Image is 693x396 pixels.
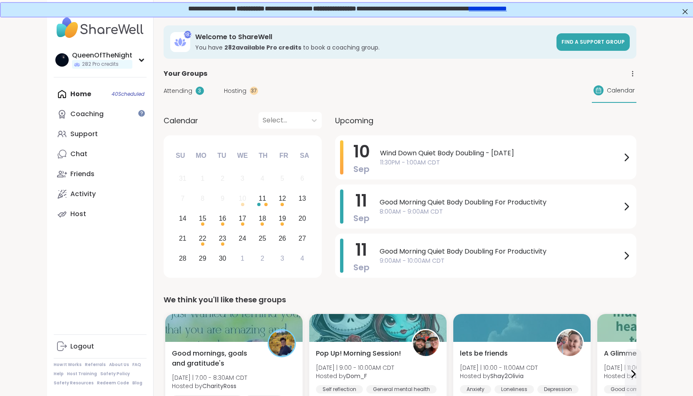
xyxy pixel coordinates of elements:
div: Choose Thursday, September 25th, 2025 [253,229,271,247]
div: 3 [196,87,204,95]
div: Mo [192,147,210,165]
span: Pop Up! Morning Session! [316,349,401,359]
a: Friends [54,164,147,184]
div: Activity [70,189,96,199]
span: 11 [355,238,367,262]
div: 12 [278,193,286,204]
div: Choose Sunday, September 28th, 2025 [174,249,192,267]
div: 6 [301,173,304,184]
div: Fr [275,147,293,165]
div: 24 [239,233,246,244]
img: QueenOfTheNight [55,53,69,67]
a: Chat [54,144,147,164]
div: Choose Saturday, September 27th, 2025 [293,229,311,247]
b: Dom_F [346,372,367,380]
div: Good company [604,385,658,394]
iframe: Spotlight [138,110,145,117]
div: 7 [181,193,184,204]
div: Choose Tuesday, September 30th, 2025 [214,249,231,267]
a: Host Training [67,371,97,377]
div: Sa [295,147,313,165]
div: 3 [241,173,244,184]
div: month 2025-09 [173,169,312,268]
span: Sep [353,212,370,224]
img: Dom_F [413,330,439,356]
span: Hosted by [316,372,394,380]
div: Not available Wednesday, September 3rd, 2025 [233,170,251,188]
span: [DATE] | 7:00 - 8:30AM CDT [172,374,247,382]
div: 5 [281,173,284,184]
div: 15 [199,213,206,224]
div: Choose Tuesday, September 23rd, 2025 [214,229,231,247]
div: 4 [261,173,264,184]
div: Choose Wednesday, September 17th, 2025 [233,210,251,228]
div: We think you'll like these groups [164,294,636,306]
div: Not available Friday, September 5th, 2025 [273,170,291,188]
span: 8:00AM - 9:00AM CDT [380,207,621,216]
div: Host [70,209,86,219]
div: Chat [70,149,87,159]
div: Not available Tuesday, September 9th, 2025 [214,190,231,208]
div: Not available Thursday, September 4th, 2025 [253,170,271,188]
span: Good Morning Quiet Body Doubling For Productivity [380,247,621,257]
span: Calendar [164,115,198,126]
div: 8 [201,193,204,204]
div: 13 [298,193,306,204]
div: 27 [298,233,306,244]
div: 14 [179,213,186,224]
div: 25 [259,233,266,244]
span: 10 [353,140,370,163]
div: Choose Saturday, September 13th, 2025 [293,190,311,208]
img: ShareWell Nav Logo [54,13,147,42]
span: Calendar [607,86,635,95]
img: CharityRoss [269,330,295,356]
div: 23 [219,233,226,244]
div: Not available Monday, September 8th, 2025 [194,190,211,208]
div: Not available Monday, September 1st, 2025 [194,170,211,188]
div: Choose Friday, September 26th, 2025 [273,229,291,247]
span: A Glimmer of Hope [604,349,667,359]
span: [DATE] | 9:00 - 10:00AM CDT [316,364,394,372]
div: 11 [259,193,266,204]
div: Choose Sunday, September 14th, 2025 [174,210,192,228]
a: Referrals [85,362,106,368]
div: Choose Friday, October 3rd, 2025 [273,249,291,267]
span: Hosted by [604,372,679,380]
div: 10 [239,193,246,204]
a: Host [54,204,147,224]
div: 3 [281,253,284,264]
span: Hosted by [460,372,538,380]
div: 21 [179,233,186,244]
div: 29 [199,253,206,264]
div: Choose Wednesday, September 24th, 2025 [233,229,251,247]
b: CharityRoss [202,382,236,390]
div: Choose Thursday, September 18th, 2025 [253,210,271,228]
span: Good mornings, goals and gratitude's [172,349,258,369]
h3: Welcome to ShareWell [195,32,551,42]
div: Anxiety [460,385,491,394]
div: 26 [278,233,286,244]
div: 22 [199,233,206,244]
span: [DATE] | 11:00 - 11:30AM CDT [604,364,679,372]
span: [DATE] | 10:00 - 11:00AM CDT [460,364,538,372]
div: General mental health [366,385,437,394]
span: 9:00AM - 10:00AM CDT [380,257,621,265]
div: 30 [219,253,226,264]
div: Not available Sunday, September 7th, 2025 [174,190,192,208]
span: Sep [353,163,370,175]
div: Not available Sunday, August 31st, 2025 [174,170,192,188]
a: About Us [109,362,129,368]
span: Your Groups [164,69,207,79]
span: Hosted by [172,382,247,390]
a: How It Works [54,362,82,368]
span: Hosting [224,87,246,95]
div: Self reflection [316,385,363,394]
span: Find a support group [561,38,625,45]
div: 31 [179,173,186,184]
div: We [233,147,251,165]
a: Help [54,371,64,377]
a: Coaching [54,104,147,124]
a: Find a support group [556,33,630,51]
a: Support [54,124,147,144]
div: Choose Monday, September 29th, 2025 [194,249,211,267]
